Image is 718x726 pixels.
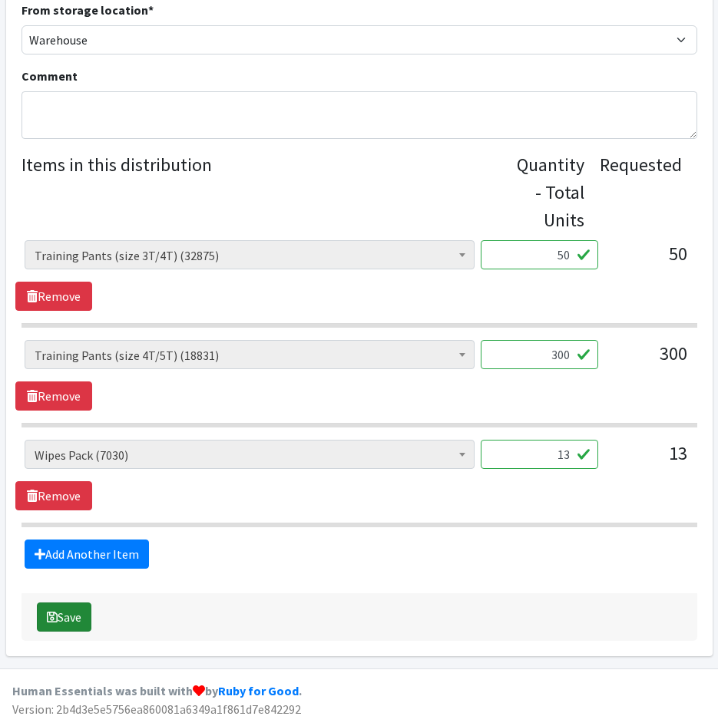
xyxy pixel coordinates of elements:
[25,540,149,569] a: Add Another Item
[12,701,301,717] span: Version: 2b4d3e5e5756ea860081a6349a1f861d7e842292
[517,151,584,234] div: Quantity - Total Units
[148,2,154,18] abbr: required
[218,683,299,698] a: Ruby for Good
[35,345,465,366] span: Training Pants (size 4T/5T) (18831)
[35,444,465,466] span: Wipes Pack (7030)
[15,481,92,510] a: Remove
[25,440,475,469] span: Wipes Pack (7030)
[35,245,465,266] span: Training Pants (size 3T/4T) (32875)
[481,440,598,469] input: Quantity
[25,340,475,369] span: Training Pants (size 4T/5T) (18831)
[610,440,687,481] div: 13
[22,151,517,228] legend: Items in this distribution
[481,340,598,369] input: Quantity
[37,602,91,632] button: Save
[12,683,302,698] strong: Human Essentials was built with by .
[610,340,687,381] div: 300
[15,381,92,411] a: Remove
[15,282,92,311] a: Remove
[22,1,154,19] label: From storage location
[481,240,598,269] input: Quantity
[610,240,687,282] div: 50
[22,67,78,85] label: Comment
[600,151,682,234] div: Requested
[25,240,475,269] span: Training Pants (size 3T/4T) (32875)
